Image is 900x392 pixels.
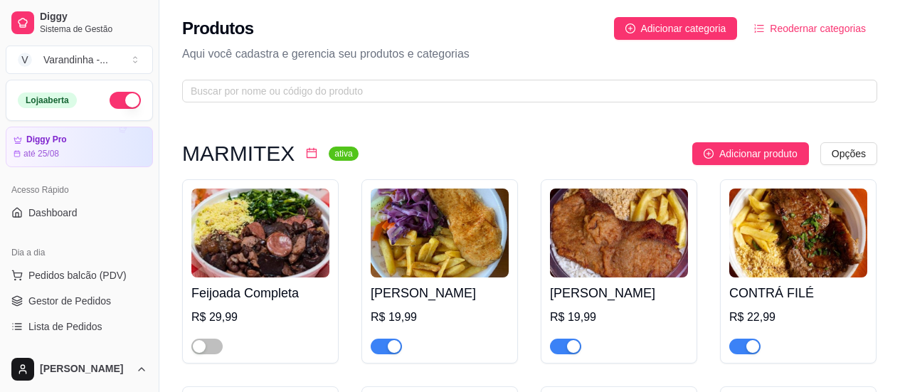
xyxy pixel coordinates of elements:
[28,345,92,359] span: Salão / Mesas
[26,134,67,145] article: Diggy Pro
[550,189,688,277] img: product-image
[40,363,130,376] span: [PERSON_NAME]
[371,189,509,277] img: product-image
[692,142,809,165] button: Adicionar produto
[371,283,509,303] h4: [PERSON_NAME]
[754,23,764,33] span: ordered-list
[40,23,147,35] span: Sistema de Gestão
[28,206,78,220] span: Dashboard
[182,145,295,162] h3: MARMITEX
[371,309,509,326] div: R$ 19,99
[306,147,317,159] span: calendar
[6,264,153,287] button: Pedidos balcão (PDV)
[550,283,688,303] h4: [PERSON_NAME]
[18,53,32,67] span: V
[729,283,867,303] h4: CONTRÁ FILÉ
[43,53,108,67] div: Varandinha - ...
[329,147,358,161] sup: ativa
[6,341,153,364] a: Salão / Mesas
[6,179,153,201] div: Acesso Rápido
[6,290,153,312] a: Gestor de Pedidos
[182,46,877,63] p: Aqui você cadastra e gerencia seu produtos e categorias
[18,92,77,108] div: Loja aberta
[6,127,153,167] a: Diggy Proaté 25/08
[28,294,111,308] span: Gestor de Pedidos
[6,201,153,224] a: Dashboard
[719,146,798,161] span: Adicionar produto
[182,17,254,40] h2: Produtos
[704,149,714,159] span: plus-circle
[6,241,153,264] div: Dia a dia
[6,352,153,386] button: [PERSON_NAME]
[40,11,147,23] span: Diggy
[191,189,329,277] img: product-image
[550,309,688,326] div: R$ 19,99
[770,21,866,36] span: Reodernar categorias
[6,6,153,40] a: DiggySistema de Gestão
[729,309,867,326] div: R$ 22,99
[191,83,857,99] input: Buscar por nome ou código do produto
[6,46,153,74] button: Select a team
[832,146,866,161] span: Opções
[191,283,329,303] h4: Feijoada Completa
[625,23,635,33] span: plus-circle
[28,268,127,282] span: Pedidos balcão (PDV)
[743,17,877,40] button: Reodernar categorias
[641,21,726,36] span: Adicionar categoria
[820,142,877,165] button: Opções
[6,315,153,338] a: Lista de Pedidos
[110,92,141,109] button: Alterar Status
[191,309,329,326] div: R$ 29,99
[729,189,867,277] img: product-image
[614,17,738,40] button: Adicionar categoria
[28,319,102,334] span: Lista de Pedidos
[23,148,59,159] article: até 25/08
